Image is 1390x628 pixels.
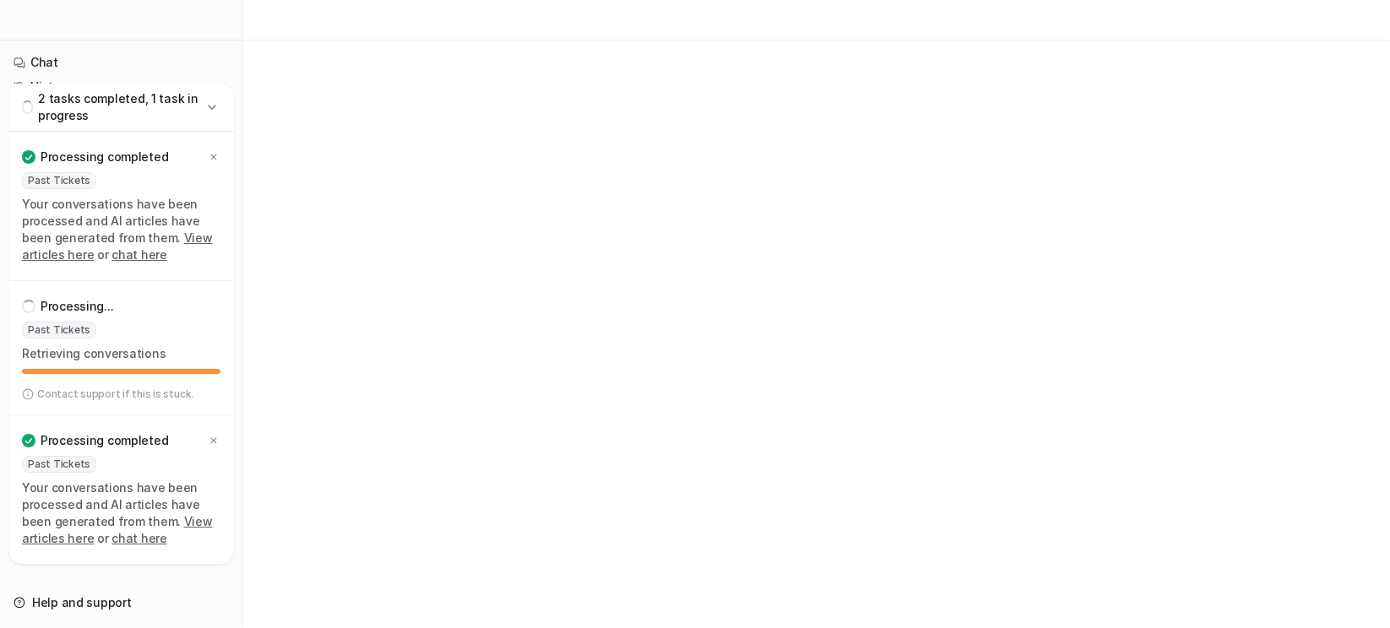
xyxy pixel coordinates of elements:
[22,172,96,189] span: Past Tickets
[7,75,236,99] a: History
[41,432,168,449] p: Processing completed
[22,479,220,547] p: Your conversations have been processed and AI articles have been generated from them. or
[37,387,193,401] p: Contact support if this is stuck.
[22,514,213,545] a: View articles here
[22,322,96,338] span: Past Tickets
[22,196,220,263] p: Your conversations have been processed and AI articles have been generated from them. or
[111,531,166,545] a: chat here
[111,247,166,262] a: chat here
[22,456,96,473] span: Past Tickets
[7,591,236,614] a: Help and support
[41,298,113,315] p: Processing...
[41,149,168,165] p: Processing completed
[22,345,220,362] p: Retrieving conversations
[22,230,213,262] a: View articles here
[7,51,236,74] a: Chat
[38,90,204,124] p: 2 tasks completed, 1 task in progress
